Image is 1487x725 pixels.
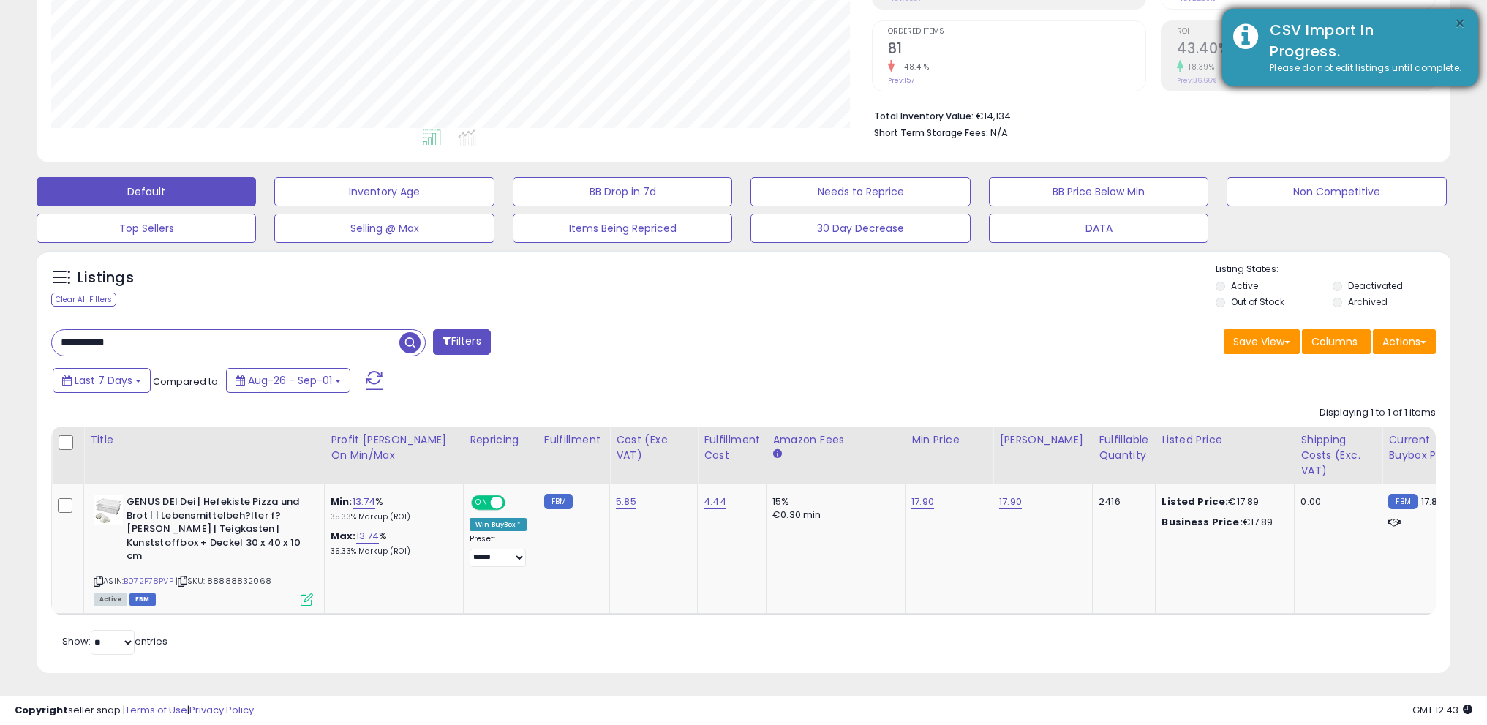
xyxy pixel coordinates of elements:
a: 17.90 [911,495,934,509]
small: Prev: 36.66% [1177,76,1216,85]
div: Min Price [911,432,987,448]
div: Fulfillable Quantity [1099,432,1149,463]
div: 2416 [1099,495,1144,508]
label: Deactivated [1348,279,1403,292]
a: B072P78PVP [124,575,173,587]
p: 35.33% Markup (ROI) [331,546,452,557]
b: Business Price: [1162,515,1242,529]
h2: 81 [888,40,1146,60]
span: ROI [1177,28,1435,36]
div: Displaying 1 to 1 of 1 items [1320,406,1436,420]
a: 17.90 [999,495,1022,509]
div: Cost (Exc. VAT) [616,432,691,463]
p: 35.33% Markup (ROI) [331,512,452,522]
button: Filters [433,329,490,355]
span: Compared to: [153,375,220,388]
b: Total Inventory Value: [874,110,974,122]
button: Last 7 Days [53,368,151,393]
span: Show: entries [62,634,167,648]
button: × [1454,15,1466,33]
button: Aug-26 - Sep-01 [226,368,350,393]
span: 2025-09-9 12:43 GMT [1412,703,1472,717]
div: seller snap | | [15,704,254,718]
button: Save View [1224,329,1300,354]
span: Aug-26 - Sep-01 [248,373,332,388]
div: ASIN: [94,495,313,604]
div: €0.30 min [772,508,894,522]
small: FBM [544,494,573,509]
div: CSV Import In Progress. [1259,20,1467,61]
small: 18.39% [1183,61,1214,72]
button: 30 Day Decrease [750,214,970,243]
div: [PERSON_NAME] [999,432,1086,448]
div: Current Buybox Price [1388,432,1464,463]
label: Out of Stock [1231,296,1284,308]
span: Last 7 Days [75,373,132,388]
b: Listed Price: [1162,495,1228,508]
b: Max: [331,529,356,543]
a: 4.44 [704,495,726,509]
h2: 43.40% [1177,40,1435,60]
label: Archived [1348,296,1388,308]
div: €17.89 [1162,495,1283,508]
div: Listed Price [1162,432,1288,448]
h5: Listings [78,268,134,288]
span: N/A [990,126,1008,140]
button: BB Drop in 7d [513,177,732,206]
div: Fulfillment [544,432,603,448]
span: 17.89 [1421,495,1444,508]
button: Top Sellers [37,214,256,243]
a: 13.74 [356,529,380,544]
button: Columns [1302,329,1371,354]
strong: Copyright [15,703,68,717]
a: Terms of Use [125,703,187,717]
small: FBM [1388,494,1417,509]
th: The percentage added to the cost of goods (COGS) that forms the calculator for Min & Max prices. [325,427,464,484]
small: Amazon Fees. [772,448,781,461]
div: Repricing [470,432,532,448]
div: Profit [PERSON_NAME] on Min/Max [331,432,457,463]
b: Short Term Storage Fees: [874,127,988,139]
span: Ordered Items [888,28,1146,36]
button: Inventory Age [274,177,494,206]
div: Title [90,432,318,448]
div: % [331,495,452,522]
li: €14,134 [874,106,1425,124]
img: 314mba4qxbL._SL40_.jpg [94,495,123,525]
small: Prev: 157 [888,76,914,85]
span: FBM [129,593,156,606]
div: Shipping Costs (Exc. VAT) [1300,432,1376,478]
button: BB Price Below Min [989,177,1208,206]
div: €17.89 [1162,516,1283,529]
div: Amazon Fees [772,432,899,448]
div: Preset: [470,534,527,567]
button: Non Competitive [1227,177,1446,206]
span: | SKU: 88888832068 [176,575,271,587]
button: Needs to Reprice [750,177,970,206]
div: Fulfillment Cost [704,432,760,463]
b: GENUS DEI Dei | Hefekiste Pizza und Brot | | Lebensmittelbeh?lter f?[PERSON_NAME] | Teigkasten | ... [127,495,304,567]
a: Privacy Policy [189,703,254,717]
button: DATA [989,214,1208,243]
div: Please do not edit listings until complete. [1259,61,1467,75]
span: ON [473,497,491,509]
b: Min: [331,495,353,508]
small: -48.41% [895,61,930,72]
button: Items Being Repriced [513,214,732,243]
div: 0.00 [1300,495,1371,508]
span: Columns [1311,334,1358,349]
div: 15% [772,495,894,508]
button: Actions [1373,329,1436,354]
div: Clear All Filters [51,293,116,307]
a: 13.74 [353,495,376,509]
button: Selling @ Max [274,214,494,243]
button: Default [37,177,256,206]
span: OFF [503,497,527,509]
span: All listings currently available for purchase on Amazon [94,593,127,606]
a: 5.85 [616,495,636,509]
p: Listing States: [1216,263,1450,277]
label: Active [1231,279,1258,292]
div: Win BuyBox * [470,518,527,531]
div: % [331,530,452,557]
